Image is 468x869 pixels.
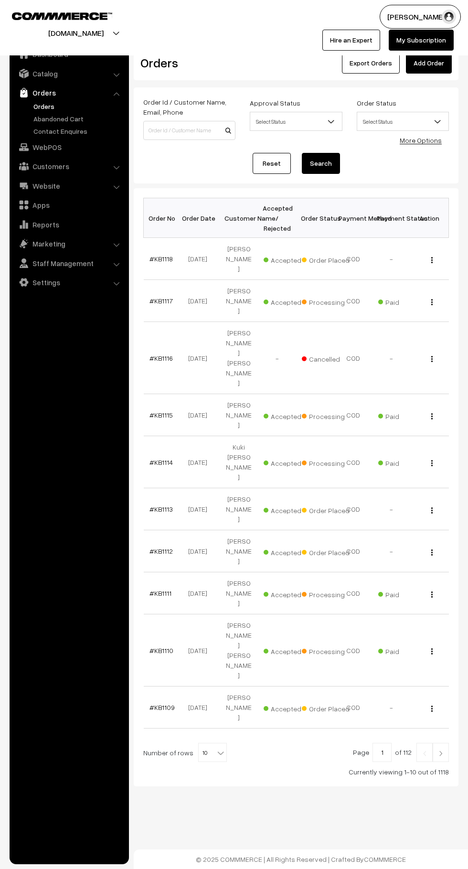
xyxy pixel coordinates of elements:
[334,280,372,322] td: COD
[372,488,411,530] td: -
[220,238,258,280] td: [PERSON_NAME]
[149,297,173,305] a: #KB1117
[198,743,227,762] span: 10
[334,322,372,394] td: COD
[258,322,296,394] td: -
[12,196,126,214] a: Apps
[302,253,350,265] span: Order Placed
[12,274,126,291] a: Settings
[372,687,411,729] td: -
[140,55,234,70] h2: Orders
[431,591,433,598] img: Menu
[431,257,433,263] img: Menu
[420,751,429,756] img: Left
[143,748,193,758] span: Number of rows
[264,295,311,307] span: Accepted
[342,53,400,74] button: Export Orders
[181,488,220,530] td: [DATE]
[250,112,342,131] span: Select Status
[334,687,372,729] td: COD
[431,507,433,514] img: Menu
[334,238,372,280] td: COD
[220,198,258,238] th: Customer Name
[431,706,433,712] img: Menu
[149,703,175,711] a: #KB1109
[334,614,372,687] td: COD
[149,354,173,362] a: #KB1116
[143,97,235,117] label: Order Id / Customer Name, Email, Phone
[12,65,126,82] a: Catalog
[264,253,311,265] span: Accepted
[372,322,411,394] td: -
[149,255,173,263] a: #KB1118
[302,153,340,174] button: Search
[296,198,334,238] th: Order Status
[389,30,454,51] a: My Subscription
[12,10,96,21] a: COMMMERCE
[334,394,372,436] td: COD
[406,53,452,74] a: Add Order
[378,409,426,421] span: Paid
[353,748,369,756] span: Page
[357,98,396,108] label: Order Status
[431,413,433,419] img: Menu
[220,280,258,322] td: [PERSON_NAME]
[181,322,220,394] td: [DATE]
[302,545,350,558] span: Order Placed
[12,12,112,20] img: COMMMERCE
[253,153,291,174] a: Reset
[220,322,258,394] td: [PERSON_NAME] [PERSON_NAME]
[431,648,433,654] img: Menu
[181,198,220,238] th: Order Date
[12,255,126,272] a: Staff Management
[302,456,350,468] span: Processing
[372,530,411,572] td: -
[12,177,126,194] a: Website
[378,644,426,656] span: Paid
[220,530,258,572] td: [PERSON_NAME]
[220,687,258,729] td: [PERSON_NAME]
[400,136,442,144] a: More Options
[181,530,220,572] td: [DATE]
[431,299,433,305] img: Menu
[264,587,311,600] span: Accepted
[334,530,372,572] td: COD
[264,456,311,468] span: Accepted
[15,21,137,45] button: [DOMAIN_NAME]
[302,503,350,515] span: Order Placed
[357,113,448,130] span: Select Status
[250,113,341,130] span: Select Status
[436,751,445,756] img: Right
[250,98,300,108] label: Approval Status
[220,436,258,488] td: Kuki [PERSON_NAME]
[302,701,350,714] span: Order Placed
[302,295,350,307] span: Processing
[302,409,350,421] span: Processing
[302,587,350,600] span: Processing
[258,198,296,238] th: Accepted / Rejected
[199,743,226,762] span: 10
[149,589,171,597] a: #KB1111
[149,547,173,555] a: #KB1112
[149,505,173,513] a: #KB1113
[334,572,372,614] td: COD
[395,748,412,756] span: of 112
[181,572,220,614] td: [DATE]
[12,84,126,101] a: Orders
[334,436,372,488] td: COD
[12,235,126,252] a: Marketing
[149,646,173,654] a: #KB1110
[149,411,173,419] a: #KB1115
[264,503,311,515] span: Accepted
[372,198,411,238] th: Payment Status
[411,198,449,238] th: Action
[302,644,350,656] span: Processing
[12,158,126,175] a: Customers
[357,112,449,131] span: Select Status
[364,855,406,863] a: COMMMERCE
[220,488,258,530] td: [PERSON_NAME]
[380,5,461,29] button: [PERSON_NAME]…
[149,458,173,466] a: #KB1114
[220,614,258,687] td: [PERSON_NAME] [PERSON_NAME]
[143,121,235,140] input: Order Id / Customer Name / Customer Email / Customer Phone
